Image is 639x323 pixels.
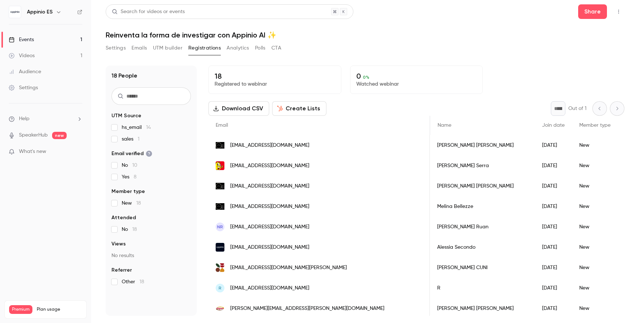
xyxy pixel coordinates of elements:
[216,202,224,211] img: natura.net
[230,182,309,190] span: [EMAIL_ADDRESS][DOMAIN_NAME]
[535,155,572,176] div: [DATE]
[111,240,126,248] span: Views
[111,150,152,157] span: Email verified
[138,137,140,142] span: 1
[19,115,30,123] span: Help
[227,42,249,54] button: Analytics
[111,267,132,274] span: Referrer
[535,135,572,155] div: [DATE]
[430,155,535,176] div: [PERSON_NAME] Serra
[535,237,572,257] div: [DATE]
[134,174,137,180] span: 8
[215,80,335,88] p: Registered to webinar
[216,141,224,150] img: natura.net
[430,278,535,298] div: R
[572,278,618,298] div: New
[122,278,144,285] span: Other
[122,173,137,181] span: Yes
[140,279,144,284] span: 18
[430,298,535,319] div: [PERSON_NAME] [PERSON_NAME]
[255,42,266,54] button: Polls
[111,252,191,259] p: No results
[535,176,572,196] div: [DATE]
[572,298,618,319] div: New
[572,155,618,176] div: New
[230,284,309,292] span: [EMAIL_ADDRESS][DOMAIN_NAME]
[111,214,136,221] span: Attended
[230,142,309,149] span: [EMAIL_ADDRESS][DOMAIN_NAME]
[430,237,535,257] div: Alessia Secondo
[535,298,572,319] div: [DATE]
[230,244,309,251] span: [EMAIL_ADDRESS][DOMAIN_NAME]
[111,188,145,195] span: Member type
[568,105,587,112] p: Out of 1
[535,257,572,278] div: [DATE]
[132,227,137,232] span: 18
[9,305,32,314] span: Premium
[216,123,228,128] span: Email
[216,182,224,190] img: natura.net
[111,71,137,80] h1: 18 People
[216,243,224,252] img: appinio.com
[9,36,34,43] div: Events
[111,112,191,285] section: facet-groups
[188,42,221,54] button: Registrations
[215,72,335,80] p: 18
[216,161,224,170] img: grefusa.com
[572,257,618,278] div: New
[356,80,477,88] p: Watched webinar
[430,135,535,155] div: [PERSON_NAME] [PERSON_NAME]
[122,124,151,131] span: hs_email
[430,217,535,237] div: [PERSON_NAME] Ruan
[9,52,35,59] div: Videos
[37,307,82,312] span: Plan usage
[230,162,309,170] span: [EMAIL_ADDRESS][DOMAIN_NAME]
[112,8,185,16] div: Search for videos or events
[230,203,309,210] span: [EMAIL_ADDRESS][DOMAIN_NAME]
[430,196,535,217] div: Melina Bellezze
[230,305,384,312] span: [PERSON_NAME][EMAIL_ADDRESS][PERSON_NAME][DOMAIN_NAME]
[578,4,607,19] button: Share
[430,257,535,278] div: [PERSON_NAME] CUNI
[363,75,369,80] span: 0 %
[535,196,572,217] div: [DATE]
[230,223,309,231] span: [EMAIL_ADDRESS][DOMAIN_NAME]
[132,42,147,54] button: Emails
[271,42,281,54] button: CTA
[19,148,46,155] span: What's new
[542,123,565,128] span: Join date
[9,68,41,75] div: Audience
[132,163,137,168] span: 10
[111,112,141,119] span: UTM Source
[27,8,53,16] h6: Appinio ES
[146,125,151,130] span: 14
[572,135,618,155] div: New
[9,115,82,123] li: help-dropdown-opener
[535,217,572,237] div: [DATE]
[122,200,141,207] span: New
[216,263,224,272] img: familia-martinez.es
[9,84,38,91] div: Settings
[230,264,347,272] span: [EMAIL_ADDRESS][DOMAIN_NAME][PERSON_NAME]
[535,278,572,298] div: [DATE]
[572,196,618,217] div: New
[9,6,21,18] img: Appinio ES
[208,101,269,116] button: Download CSV
[136,201,141,206] span: 18
[153,42,183,54] button: UTM builder
[122,226,137,233] span: No
[579,123,611,128] span: Member type
[430,176,535,196] div: [PERSON_NAME] [PERSON_NAME]
[122,162,137,169] span: No
[216,304,224,313] img: fripozo.com
[217,224,223,230] span: NR
[122,135,140,143] span: sales
[106,42,126,54] button: Settings
[356,72,477,80] p: 0
[219,285,222,291] span: R
[572,217,618,237] div: New
[272,101,326,116] button: Create Lists
[438,123,451,128] span: Name
[572,237,618,257] div: New
[572,176,618,196] div: New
